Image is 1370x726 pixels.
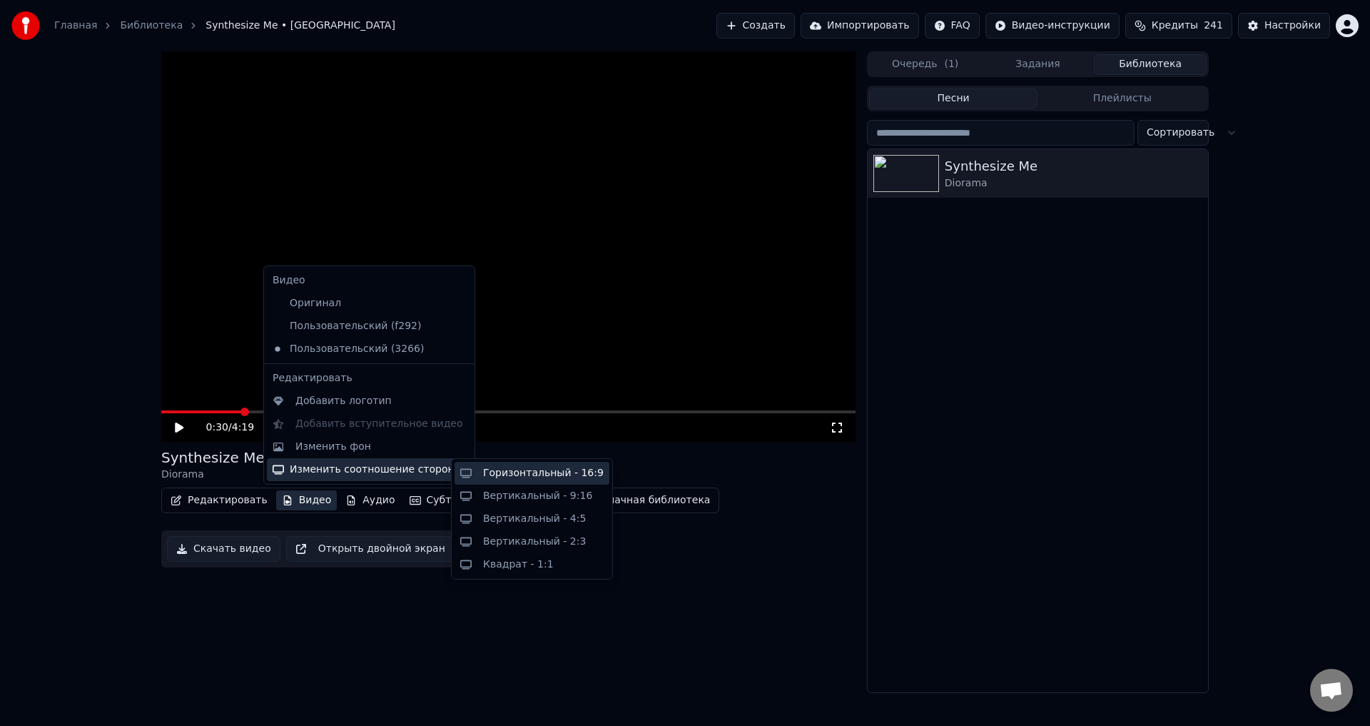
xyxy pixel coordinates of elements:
[982,54,1095,75] button: Задания
[483,512,586,526] div: Вертикальный - 4:5
[1238,13,1330,39] button: Настройки
[295,440,371,454] div: Изменить фон
[267,269,472,292] div: Видео
[206,420,240,435] div: /
[404,490,484,510] button: Субтитры
[1147,126,1214,140] span: Сортировать
[267,367,472,390] div: Редактировать
[1264,19,1321,33] div: Настройки
[54,19,97,33] a: Главная
[340,490,400,510] button: Аудио
[165,490,273,510] button: Редактировать
[716,13,795,39] button: Создать
[1310,669,1353,712] a: Открытый чат
[801,13,919,39] button: Импортировать
[54,19,395,33] nav: breadcrumb
[483,535,586,549] div: Вертикальный - 2:3
[205,19,395,33] span: Synthesize Me • [GEOGRAPHIC_DATA]
[161,448,265,468] div: Synthesize Me
[483,558,554,572] div: Квадрат - 1:1
[286,536,455,562] button: Открыть двойной экран
[945,176,1202,191] div: Diorama
[206,420,228,435] span: 0:30
[985,13,1120,39] button: Видео-инструкции
[295,394,392,408] div: Добавить логотип
[1152,19,1198,33] span: Кредиты
[161,468,265,482] div: Diorama
[1125,13,1232,39] button: Кредиты241
[944,57,958,71] span: ( 1 )
[267,315,450,338] div: Пользовательский (f292)
[11,11,40,40] img: youka
[869,89,1038,109] button: Песни
[232,420,254,435] span: 4:19
[120,19,183,33] a: Библиотека
[925,13,980,39] button: FAQ
[276,490,338,510] button: Видео
[483,489,592,503] div: Вертикальный - 9:16
[483,466,604,480] div: Горизонтальный - 16:9
[1204,19,1223,33] span: 241
[267,458,472,481] div: Изменить соотношение сторон
[1094,54,1207,75] button: Библиотека
[1037,89,1207,109] button: Плейлисты
[594,493,711,508] div: Облачная библиотека
[945,156,1202,176] div: Synthesize Me
[267,292,450,315] div: Оригинал
[267,338,450,361] div: Пользовательский (3266)
[167,536,280,562] button: Скачать видео
[869,54,982,75] button: Очередь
